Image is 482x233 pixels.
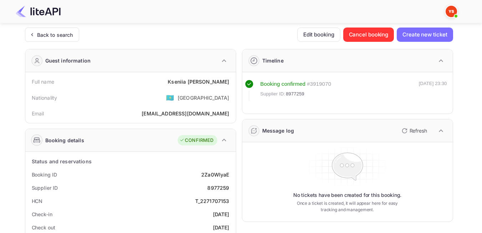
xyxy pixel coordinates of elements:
[32,210,52,218] div: Check-in
[307,80,331,88] div: # 3919070
[178,94,229,101] div: [GEOGRAPHIC_DATA]
[343,28,394,42] button: Cancel booking
[213,224,229,231] div: [DATE]
[262,57,284,64] div: Timeline
[32,197,43,205] div: HCN
[179,137,213,144] div: CONFIRMED
[32,78,54,85] div: Full name
[207,184,229,192] div: 8977259
[142,110,229,117] div: [EMAIL_ADDRESS][DOMAIN_NAME]
[32,158,92,165] div: Status and reservations
[45,57,91,64] div: Guest information
[168,78,229,85] div: Kseniia [PERSON_NAME]
[45,137,84,144] div: Booking details
[293,192,402,199] p: No tickets have been created for this booking.
[397,125,430,137] button: Refresh
[260,90,285,98] span: Supplier ID:
[446,6,457,17] img: Yandex Support
[291,200,404,213] p: Once a ticket is created, it will appear here for easy tracking and management.
[260,80,306,88] div: Booking confirmed
[410,127,427,134] p: Refresh
[262,127,294,134] div: Message log
[37,31,73,39] div: Back to search
[32,184,58,192] div: Supplier ID
[32,94,57,101] div: Nationality
[32,224,55,231] div: Check out
[297,28,340,42] button: Edit booking
[397,28,453,42] button: Create new ticket
[286,90,304,98] span: 8977259
[419,80,447,101] div: [DATE] 23:30
[201,171,229,178] div: 2Za0WlyaE
[32,110,44,117] div: Email
[16,6,61,17] img: LiteAPI Logo
[32,171,57,178] div: Booking ID
[166,91,174,104] span: United States
[195,197,229,205] div: T_2271707153
[213,210,229,218] div: [DATE]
